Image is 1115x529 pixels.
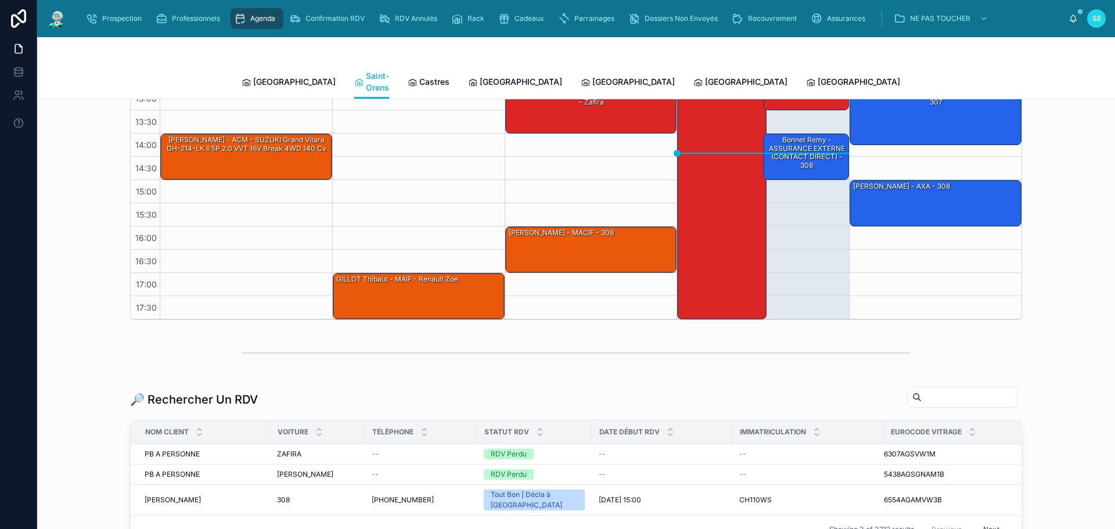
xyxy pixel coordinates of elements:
[625,8,726,29] a: Dossiers Non Envoyés
[884,449,1006,459] a: 6307AGSVW1M
[286,8,373,29] a: Confirmation RDV
[133,279,160,289] span: 17:00
[231,8,283,29] a: Agenda
[277,495,290,505] span: 308
[592,76,675,88] span: [GEOGRAPHIC_DATA]
[1092,14,1101,23] span: SE
[506,227,677,272] div: [PERSON_NAME] - MACIF - 308
[372,449,470,459] a: --
[484,490,585,510] a: Tout Bon | Décla à [GEOGRAPHIC_DATA]
[484,469,585,480] a: RDV Perdu
[884,495,1006,505] a: 6554AGAMVW3B
[408,71,449,95] a: Castres
[484,427,529,437] span: Statut RDV
[599,427,660,437] span: Date Début RDV
[599,449,725,459] a: --
[366,70,389,93] span: Saint-Orens
[599,470,606,479] span: --
[739,449,876,459] a: --
[515,14,544,23] span: Cadeaux
[818,76,900,88] span: [GEOGRAPHIC_DATA]
[277,495,358,505] a: 308
[372,449,379,459] span: --
[82,8,150,29] a: Prospection
[354,66,389,99] a: Saint-Orens
[335,274,459,285] div: GILLOT Thibaut - MAIF - Renault Zoe
[448,8,492,29] a: Rack
[581,71,675,95] a: [GEOGRAPHIC_DATA]
[132,140,160,150] span: 14:00
[145,449,200,459] span: PB A PERSONNE
[133,303,160,312] span: 17:30
[599,449,606,459] span: --
[145,470,200,479] span: PB A PERSONNE
[495,8,552,29] a: Cadeaux
[372,427,413,437] span: Téléphone
[172,14,220,23] span: Professionnels
[163,135,331,154] div: [PERSON_NAME] - ACM - SUZUKI Grand Vitara DH-214-LK II 5P 2.0 VVT 16V Break 4WD 140 cv
[740,427,806,437] span: Immatriculation
[277,449,301,459] span: ZAFIRA
[46,9,67,28] img: App logo
[739,470,746,479] span: --
[645,14,718,23] span: Dossiers Non Envoyés
[132,93,160,103] span: 13:00
[372,470,379,479] span: --
[890,8,994,29] a: NE PAS TOUCHER
[132,163,160,173] span: 14:30
[764,134,848,179] div: Bonnet Remy - ASSURANCE EXTERNE (CONTACT DIRECT) - 308
[491,490,578,510] div: Tout Bon | Décla à [GEOGRAPHIC_DATA]
[506,88,677,133] div: sav - ASSURANCE EXTERNE (CONTACT DIRECT) - zafira
[132,117,160,127] span: 13:30
[152,8,228,29] a: Professionnels
[77,6,1069,31] div: scrollable content
[132,256,160,266] span: 16:30
[372,470,470,479] a: --
[807,8,873,29] a: Assurances
[884,495,942,505] span: 6554AGAMVW3B
[748,14,797,23] span: Recouvrement
[305,14,365,23] span: Confirmation RDV
[395,14,437,23] span: RDV Annulés
[277,470,333,479] span: [PERSON_NAME]
[375,8,445,29] a: RDV Annulés
[599,495,641,505] span: [DATE] 15:00
[599,495,725,505] a: [DATE] 15:00
[678,41,766,319] div: [PERSON_NAME] absent / [PERSON_NAME] présent - -
[705,76,787,88] span: [GEOGRAPHIC_DATA]
[419,76,449,88] span: Castres
[161,134,332,179] div: [PERSON_NAME] - ACM - SUZUKI Grand Vitara DH-214-LK II 5P 2.0 VVT 16V Break 4WD 140 cv
[555,8,623,29] a: Parrainages
[333,274,504,319] div: GILLOT Thibaut - MAIF - Renault Zoe
[145,495,263,505] a: [PERSON_NAME]
[508,228,615,238] div: [PERSON_NAME] - MACIF - 308
[765,135,848,171] div: Bonnet Remy - ASSURANCE EXTERNE (CONTACT DIRECT) - 308
[130,391,258,408] h1: 🔎 Rechercher Un RDV
[145,495,201,505] span: [PERSON_NAME]
[884,449,936,459] span: 6307AGSVW1M
[145,427,189,437] span: Nom Client
[884,470,944,479] span: 5438AGSGNAM1B
[242,71,336,95] a: [GEOGRAPHIC_DATA]
[102,14,142,23] span: Prospection
[484,449,585,459] a: RDV Perdu
[132,233,160,243] span: 16:00
[372,495,470,505] a: [PHONE_NUMBER]
[850,181,1021,226] div: [PERSON_NAME] - AXA - 308
[850,88,1021,145] div: [PERSON_NAME] - BPCE ASSURANCES - Peugeot 307
[491,449,527,459] div: RDV Perdu
[739,495,772,505] span: CH110WS
[739,449,746,459] span: --
[806,71,900,95] a: [GEOGRAPHIC_DATA]
[693,71,787,95] a: [GEOGRAPHIC_DATA]
[891,427,962,437] span: Eurocode Vitrage
[133,210,160,219] span: 15:30
[574,14,614,23] span: Parrainages
[739,470,876,479] a: --
[250,14,275,23] span: Agenda
[480,76,562,88] span: [GEOGRAPHIC_DATA]
[278,427,308,437] span: Voiture
[467,14,484,23] span: Rack
[277,449,358,459] a: ZAFIRA
[599,470,725,479] a: --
